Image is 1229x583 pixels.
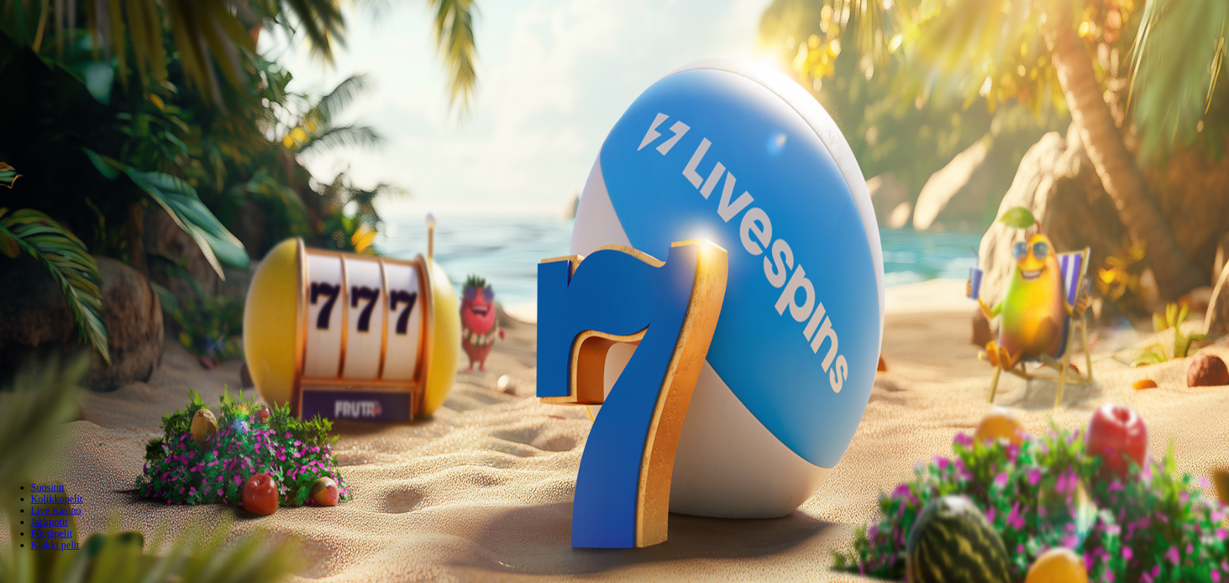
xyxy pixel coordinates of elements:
[31,539,79,550] a: Kaikki pelit
[5,460,1224,551] nav: Lobby
[31,528,72,539] a: Pöytäpelit
[31,482,64,493] a: Suositut
[31,516,68,527] a: Jackpotit
[31,505,81,516] a: Live Kasino
[31,493,83,504] a: Kolikkopelit
[5,460,1224,575] header: Lobby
